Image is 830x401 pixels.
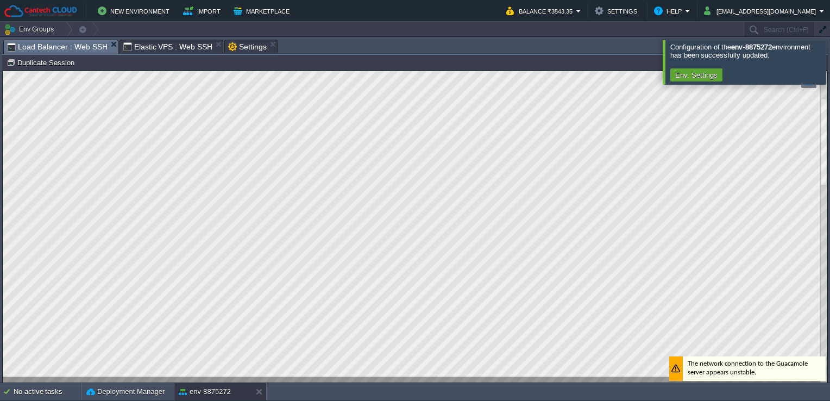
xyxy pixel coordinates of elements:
div: No active tasks [14,383,81,400]
button: Marketplace [234,4,293,17]
button: Env Groups [4,22,58,37]
button: Balance ₹3543.35 [506,4,576,17]
button: env-8875272 [179,386,231,397]
img: Cantech Cloud [4,4,78,18]
div: The network connection to the Guacamole server appears unstable. [666,285,823,310]
span: Configuration of the environment has been successfully updated. [670,43,810,59]
button: Import [183,4,224,17]
button: Env. Settings [672,70,721,80]
button: Deployment Manager [86,386,165,397]
span: Load Balancer : Web SSH [7,40,108,54]
button: Duplicate Session [7,58,78,67]
button: Settings [595,4,640,17]
b: env-8875272 [731,43,771,51]
button: New Environment [98,4,173,17]
button: [EMAIL_ADDRESS][DOMAIN_NAME] [704,4,819,17]
button: Help [654,4,685,17]
span: Elastic VPS : Web SSH [123,40,213,53]
span: Settings [228,40,267,53]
